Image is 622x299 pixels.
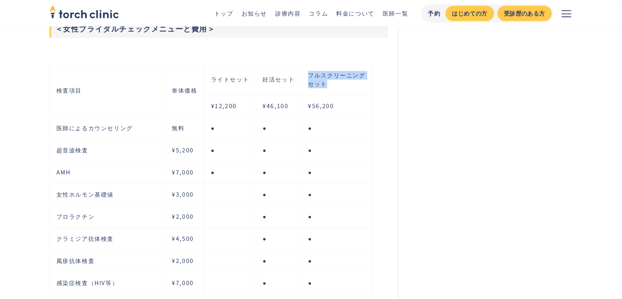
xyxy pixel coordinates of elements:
td: ● [256,161,301,183]
td: ● [256,249,301,272]
a: お知らせ [241,9,267,17]
div: はじめての方 [452,9,487,18]
td: ¥3,000 [165,183,204,205]
a: 診療内容 [275,9,301,17]
td: プロラクチン [49,205,165,227]
td: ● [301,227,372,249]
td: ● [301,139,372,161]
td: 妊活セット [256,64,301,95]
a: トップ [214,9,234,17]
td: ¥7,000 [165,272,204,294]
td: ● [301,249,372,272]
td: ● [204,117,256,139]
td: ¥5,200 [165,139,204,161]
td: 医師によるカウンセリング [49,117,165,139]
div: 受診歴のある方 [504,9,545,18]
td: ● [256,205,301,227]
td: ¥2,000 [165,249,204,272]
td: 女性ホルモン基礎値 [49,183,165,205]
td: ¥4,500 [165,227,204,249]
td: AMH [49,161,165,183]
td: ● [256,117,301,139]
td: 感染症検査（HIV等） [49,272,165,294]
td: クラミジア抗体検査 [49,227,165,249]
td: 風疹抗体検査 [49,249,165,272]
td: ● [256,139,301,161]
a: 医師一覧 [383,9,408,17]
td: 無料 [165,117,204,139]
td: フルスクリーニング セット [301,64,372,95]
td: ● [256,227,301,249]
td: ¥56,200 [301,95,372,117]
td: 単体価格 [165,64,204,117]
td: ● [256,272,301,294]
td: ¥12,200 [204,95,256,117]
td: ¥2,000 [165,205,204,227]
td: 超音波検査 [49,139,165,161]
td: ¥46,100 [256,95,301,117]
td: ● [204,161,256,183]
a: はじめての方 [445,6,494,21]
td: ● [301,272,372,294]
td: ● [204,139,256,161]
td: ● [301,161,372,183]
strong: ＜女性ブライダルチェックメニューと費用＞ [55,23,216,34]
a: 受診歴のある方 [497,6,552,21]
td: ¥7,000 [165,161,204,183]
div: 予約 [428,9,440,18]
td: ● [301,117,372,139]
a: home [49,6,119,20]
a: コラム [309,9,328,17]
td: ライトセット [204,64,256,95]
a: 料金について [336,9,375,17]
td: ● [301,183,372,205]
td: ● [301,205,372,227]
td: ● [256,183,301,205]
td: 検査項目 [49,64,165,117]
img: torch clinic [49,2,119,20]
